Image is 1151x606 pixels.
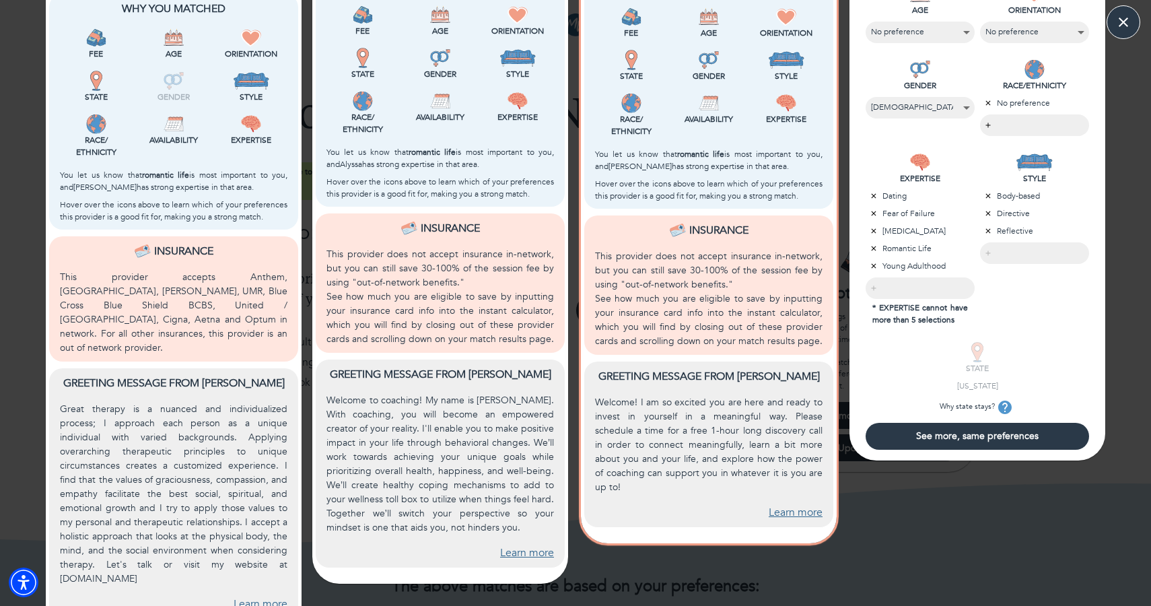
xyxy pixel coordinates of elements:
[699,7,719,27] img: Age
[672,70,744,82] p: Gender
[409,147,456,158] b: romantic life
[980,4,1089,16] p: ORIENTATION
[776,7,796,27] img: Orientation
[60,270,287,355] p: This provider accepts Anthem, [GEOGRAPHIC_DATA], [PERSON_NAME], UMR, Blue Cross Blue Shield BCBS,...
[404,25,476,37] p: Age
[1016,152,1053,172] img: STYLE
[967,342,987,362] img: STATE
[326,290,554,346] p: See how much you are eligible to save by inputting your insurance card info into the instant calc...
[866,242,975,255] p: Romantic Life
[980,190,1089,202] p: Body-based
[215,48,287,60] p: Orientation
[164,114,184,134] img: Availability
[326,111,398,135] p: Race/ Ethnicity
[866,190,975,202] p: Dating
[482,25,554,37] p: Orientation
[923,362,1032,374] p: STATE
[60,375,287,391] p: Greeting message from [PERSON_NAME]
[499,48,536,68] img: Style
[980,97,1089,109] p: No preference
[980,172,1089,184] p: STYLE
[672,113,744,125] p: Availability
[326,68,398,80] p: State
[326,393,554,535] p: Welcome to coaching! My name is [PERSON_NAME]. With coaching, you will become an empowered creato...
[421,220,480,236] p: Insurance
[871,430,1084,442] span: See more, same preferences
[923,380,1032,392] p: [US_STATE]
[241,114,261,134] img: Expertise
[672,27,744,39] p: Age
[866,225,975,237] p: [MEDICAL_DATA]
[866,260,975,272] p: Young Adulthood
[595,148,823,172] p: You let us know that is most important to you, and [PERSON_NAME] has strong expertise in that area.
[404,68,476,80] p: Gender
[326,48,398,80] div: This provider is licensed to work in your state.
[769,505,823,520] a: Learn more
[508,91,528,111] img: Expertise
[164,71,184,91] img: Gender
[677,149,724,160] b: romantic life
[164,28,184,48] img: Age
[86,114,106,134] img: Race/<br />Ethnicity
[137,134,209,146] p: Availability
[980,207,1089,220] p: Directive
[751,70,823,82] p: Style
[154,243,213,259] p: Insurance
[60,134,132,158] p: Race/ Ethnicity
[595,292,823,348] p: See how much you are eligible to save by inputting your insurance card info into the instant calc...
[353,91,373,111] img: Race/<br />Ethnicity
[751,27,823,39] p: Orientation
[751,113,823,125] p: Expertise
[233,71,270,91] img: Style
[699,50,719,70] img: Gender
[689,222,748,238] p: Insurance
[404,111,476,123] p: Availability
[866,172,975,184] p: EXPERTISE
[60,91,132,103] p: State
[866,423,1089,450] button: See more, same preferences
[621,7,641,27] img: Fee
[595,50,667,82] div: This provider is licensed to work in your state.
[995,397,1015,417] button: tooltip
[142,170,189,180] b: romantic life
[980,79,1089,92] p: RACE/ETHNICITY
[326,146,554,170] p: You let us know that is most important to you, and Alyssa has strong expertise in that area.
[60,1,287,17] p: Why You Matched
[595,368,823,384] p: Greeting message from [PERSON_NAME]
[699,93,719,113] img: Availability
[866,4,975,16] p: AGE
[215,91,287,103] p: Style
[500,545,554,561] a: Learn more
[241,28,261,48] img: Orientation
[866,299,975,326] p: * EXPERTISE cannot have more than 5 selections
[60,71,132,103] div: This provider is licensed to work in your state.
[595,113,667,137] p: Race/ Ethnicity
[621,93,641,113] img: Race/<br />Ethnicity
[9,568,38,597] div: Accessibility Menu
[60,199,287,223] p: Hover over the icons above to learn which of your preferences this provider is a good fit for, ma...
[60,48,132,60] p: Fee
[595,27,667,39] p: Fee
[923,397,1032,417] p: Why state stays?
[776,93,796,113] img: Expertise
[430,48,450,68] img: Gender
[326,247,554,290] p: This provider does not accept insurance in-network, but you can still save 30-100% of the session...
[910,152,930,172] img: EXPERTISE
[326,366,554,382] p: Greeting message from [PERSON_NAME]
[482,68,554,80] p: Style
[482,111,554,123] p: Expertise
[595,70,667,82] p: State
[1024,59,1045,79] img: RACE/ETHNICITY
[353,5,373,25] img: Fee
[86,28,106,48] img: Fee
[621,50,641,70] img: State
[137,48,209,60] p: Age
[60,402,287,586] p: Great therapy is a nuanced and individualized process; I approach each person as a unique individ...
[326,176,554,200] p: Hover over the icons above to learn which of your preferences this provider is a good fit for, ma...
[508,5,528,25] img: Orientation
[980,225,1089,237] p: Reflective
[910,59,930,79] img: GENDER
[326,25,398,37] p: Fee
[60,169,287,193] p: You let us know that is most important to you, and [PERSON_NAME] has strong expertise in that area.
[86,71,106,91] img: State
